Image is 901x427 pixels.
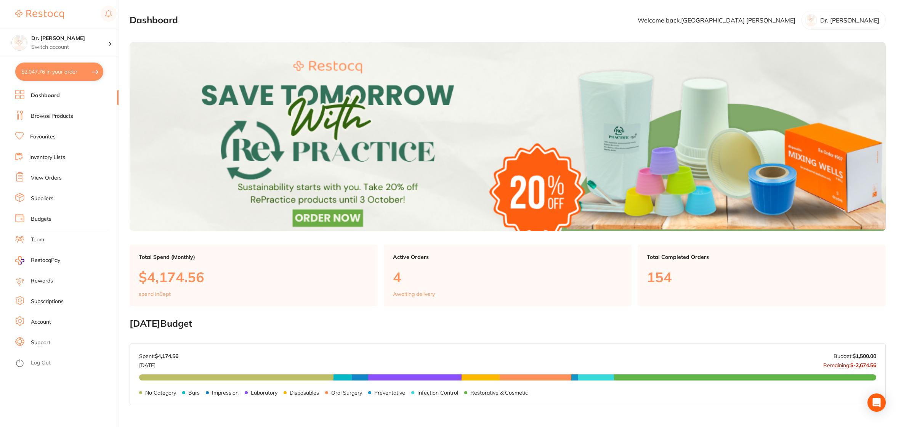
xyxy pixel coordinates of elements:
a: Subscriptions [31,298,64,305]
strong: $-2,674.56 [850,362,876,369]
a: Active Orders4Awaiting delivery [384,245,632,307]
p: Oral Surgery [331,390,362,396]
p: Burs [188,390,200,396]
button: $2,047.76 in your order [15,63,103,81]
p: $4,174.56 [139,269,369,285]
p: Restorative & Cosmetic [470,390,528,396]
a: Dashboard [31,92,60,100]
a: RestocqPay [15,256,60,265]
p: Dr. [PERSON_NAME] [820,17,879,24]
p: 154 [647,269,877,285]
a: Total Spend (Monthly)$4,174.56spend inSept [130,245,378,307]
img: Dr. Kim Carr [12,35,27,50]
p: Switch account [31,43,108,51]
a: Rewards [31,277,53,285]
a: Account [31,318,51,326]
p: Total Spend (Monthly) [139,254,369,260]
p: Remaining: [823,359,876,368]
h4: Dr. Kim Carr [31,35,108,42]
p: Total Completed Orders [647,254,877,260]
a: Budgets [31,215,51,223]
strong: $1,500.00 [853,353,876,360]
p: Disposables [290,390,319,396]
a: Favourites [30,133,56,141]
a: Log Out [31,359,51,367]
a: Team [31,236,44,244]
p: Preventative [374,390,405,396]
p: Budget: [834,353,876,359]
p: Awaiting delivery [393,291,435,297]
img: Dashboard [130,42,886,231]
p: [DATE] [139,359,178,368]
span: RestocqPay [31,257,60,264]
p: spend in Sept [139,291,171,297]
a: View Orders [31,174,62,182]
p: Spent: [139,353,178,359]
p: Impression [212,390,239,396]
h2: Dashboard [130,15,178,26]
a: Browse Products [31,112,73,120]
a: Inventory Lists [29,154,65,161]
p: Infection Control [417,390,458,396]
a: Total Completed Orders154 [638,245,886,307]
img: RestocqPay [15,256,24,265]
a: Restocq Logo [15,6,64,23]
p: Active Orders [393,254,623,260]
p: Welcome back, [GEOGRAPHIC_DATA] [PERSON_NAME] [638,17,795,24]
a: Support [31,339,50,347]
h2: [DATE] Budget [130,318,886,329]
img: Restocq Logo [15,10,64,19]
button: Log Out [15,357,116,369]
strong: $4,174.56 [155,353,178,360]
div: Open Intercom Messenger [867,393,886,412]
p: 4 [393,269,623,285]
p: No Category [145,390,176,396]
a: Suppliers [31,195,53,202]
p: Laboratory [251,390,277,396]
